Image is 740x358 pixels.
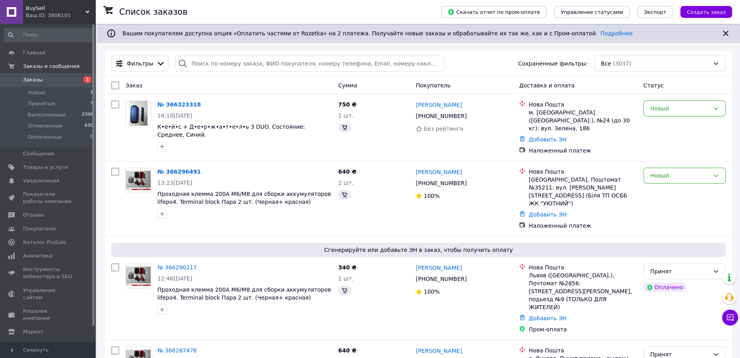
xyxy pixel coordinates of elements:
a: [PERSON_NAME] [416,101,462,109]
a: Проходная клемма 200A M6/M8 для сборки аккумуляторов lifepo4. Terminal block Пара 2 шт. (Черная+ ... [157,191,331,205]
span: Статус [643,82,664,89]
img: Фото товару [129,101,148,126]
span: Покупатель [416,82,451,89]
span: Отзывы [23,211,44,219]
a: Фото товару [126,168,151,193]
span: Главная [23,49,45,56]
a: [PERSON_NAME] [416,347,462,355]
span: Кошелек компании [23,308,74,322]
span: 0 [90,134,93,141]
a: № 366290217 [157,264,197,271]
a: К•е•й•с + Д•е•р•ж•а•т•е•л•ь 3 DUO. Состояние: Среднее, Синий. [157,124,305,138]
div: Нова Пошта [529,263,637,271]
span: Без рейтинга [424,126,463,132]
span: 1 [83,76,91,83]
span: 340 ₴ [338,264,356,271]
span: Инструменты вебмастера и SEO [23,266,74,280]
span: Сообщения [23,150,54,157]
span: Управление статусами [561,9,623,15]
button: Скачать отчет по пром-оплате [441,6,546,18]
span: Заказы [23,76,43,83]
a: Фото товару [126,263,151,289]
span: [PHONE_NUMBER] [416,113,467,119]
span: 16:10[DATE] [157,112,192,119]
span: 640 ₴ [338,168,356,175]
span: Отмененные [28,122,62,130]
span: Сохраненные фильтры: [518,60,588,68]
a: Проходная клемма 200A M6/M8 для сборки аккумуляторов lifepo4. Terminal block Пара 2 шт. (Черная+ ... [157,286,331,301]
a: № 366296491 [157,168,201,175]
a: Фото товару [126,101,151,126]
span: Управление сайтом [23,287,74,301]
span: Новые [28,89,45,96]
span: 640 ₴ [338,347,356,354]
div: Наложенный платеж [529,147,637,155]
span: Скачать отчет по пром-оплате [447,8,540,15]
span: 100% [424,193,440,199]
span: Вашим покупателям доступна опция «Оплатить частями от Rozetka» на 2 платежа. Получайте новые зака... [122,30,633,37]
span: Заказ [126,82,142,89]
div: Пром-оплата [529,325,637,333]
div: [GEOGRAPHIC_DATA], Поштомат №35211: вул. [PERSON_NAME][STREET_ADDRESS] (Біля ТП ОСББ ЖК "УЮТНИЙ") [529,176,637,207]
div: Львов ([GEOGRAPHIC_DATA].), Почтомат №2856: [STREET_ADDRESS][PERSON_NAME], подьезд №9 (ТОЛЬКО ДЛЯ... [529,271,637,311]
span: Заказы и сообщения [23,63,79,70]
span: (3037) [613,60,632,67]
img: Фото товару [126,267,151,286]
div: Нова Пошта [529,168,637,176]
span: [PHONE_NUMBER] [416,180,467,186]
span: Сгенерируйте или добавьте ЭН в заказ, чтобы получить оплату [114,246,723,254]
span: Принятые [28,100,55,107]
span: [PHONE_NUMBER] [416,276,467,282]
span: Доставка и оплата [519,82,574,89]
span: 100% [424,288,440,295]
span: Все [601,60,611,68]
span: Показатели работы компании [23,191,74,205]
span: 1 шт. [338,112,354,119]
a: Добавить ЭН [529,211,566,218]
a: Добавить ЭН [529,136,566,143]
div: Ваш ID: 3806101 [26,12,95,19]
div: Оплачено [643,283,686,292]
span: Аналитика [23,252,52,259]
span: Маркет [23,328,43,335]
a: [PERSON_NAME] [416,168,462,176]
h1: Список заказов [119,7,188,17]
span: Сумма [338,82,357,89]
span: 12:46[DATE] [157,275,192,282]
div: Принят [650,267,709,276]
span: Покупатели [23,225,56,232]
span: Каталог ProSale [23,239,66,246]
span: 2 шт. [338,180,354,186]
div: м. [GEOGRAPHIC_DATA] ([GEOGRAPHIC_DATA].), №24 (до 30 кг): вул. Зелена, 186 [529,108,637,132]
input: Поиск [4,28,94,42]
div: Новый [650,171,709,180]
div: Нова Пошта [529,101,637,108]
span: Уведомления [23,177,59,184]
input: Поиск по номеру заказа, ФИО покупателя, номеру телефона, Email, номеру накладной [175,56,444,72]
span: Товары и услуги [23,164,68,171]
button: Создать заказ [680,6,732,18]
div: Наложенный платеж [529,222,637,230]
span: 7 [90,100,93,107]
span: Выполненные [28,111,66,118]
a: № 366323318 [157,101,201,108]
span: 2 [90,89,93,96]
a: Подробнее [601,30,633,37]
a: Добавить ЭН [529,315,566,321]
span: Экспорт [644,9,666,15]
div: Нова Пошта [529,346,637,354]
button: Экспорт [637,6,672,18]
span: Оплаченные [28,134,62,141]
span: 2398 [82,111,93,118]
div: Новый [650,104,709,113]
img: Фото товару [126,171,151,190]
span: Фильтры [127,60,153,68]
span: 1 шт. [338,275,354,282]
button: Чат с покупателем [722,310,738,325]
a: № 366267476 [157,347,197,354]
span: 750 ₴ [338,101,356,108]
a: Создать заказ [672,8,732,15]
